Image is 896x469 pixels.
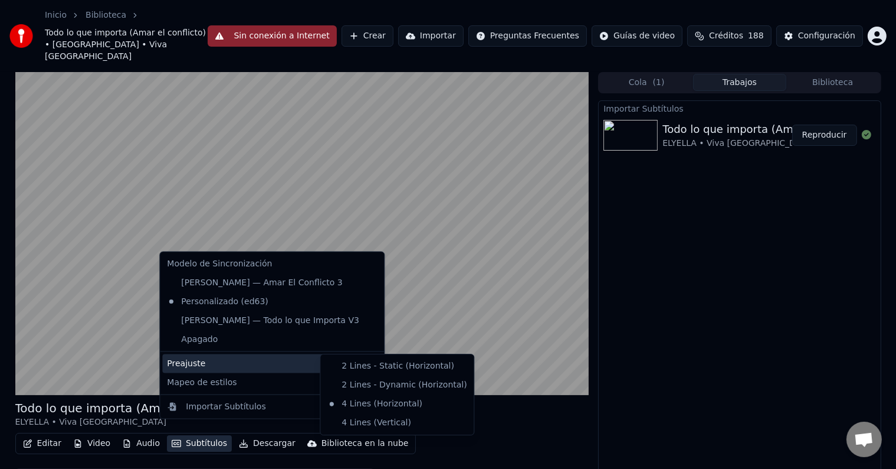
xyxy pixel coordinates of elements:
[600,74,693,91] button: Cola
[45,27,208,63] span: Todo lo que importa (Amar el conflicto) • [GEOGRAPHIC_DATA] • Viva [GEOGRAPHIC_DATA]
[599,101,880,115] div: Importar Subtítulos
[86,9,126,21] a: Biblioteca
[162,330,382,349] div: Apagado
[162,311,364,330] div: [PERSON_NAME] — Todo lo que Importa V3
[162,255,382,273] div: Modelo de Sincronización
[687,25,772,47] button: Créditos188
[748,30,764,42] span: 188
[15,400,245,416] div: Todo lo que importa (Amar el conflicto)
[234,435,300,452] button: Descargar
[323,413,471,432] div: 4 Lines (Vertical)
[45,9,67,21] a: Inicio
[342,25,393,47] button: Crear
[653,77,665,89] span: ( 1 )
[167,435,232,452] button: Subtítulos
[18,435,66,452] button: Editar
[468,25,587,47] button: Preguntas Frecuentes
[186,400,265,412] div: Importar Subtítulos
[786,74,879,91] button: Biblioteca
[162,292,273,311] div: Personalizado (ed63)
[162,373,382,392] div: Mapeo de estilos
[321,438,409,450] div: Biblioteca en la nube
[323,357,471,376] div: 2 Lines - Static (Horizontal)
[9,24,33,48] img: youka
[45,9,208,63] nav: breadcrumb
[323,376,471,395] div: 2 Lines - Dynamic (Horizontal)
[323,395,471,413] div: 4 Lines (Horizontal)
[15,416,245,428] div: ELYELLA • Viva [GEOGRAPHIC_DATA]
[846,422,882,457] div: Chat abierto
[693,74,786,91] button: Trabajos
[208,25,336,47] button: Sin conexión a Internet
[68,435,115,452] button: Video
[662,138,869,149] div: ELYELLA • Viva [GEOGRAPHIC_DATA]
[792,125,857,146] button: Reproducir
[798,30,855,42] div: Configuración
[709,30,743,42] span: Créditos
[117,435,165,452] button: Audio
[398,25,464,47] button: Importar
[162,354,382,373] div: Preajuste
[662,121,869,138] div: Todo lo que importa (Amar el conflicto)
[592,25,682,47] button: Guías de video
[776,25,863,47] button: Configuración
[162,273,347,292] div: [PERSON_NAME] — Amar El Conflicto 3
